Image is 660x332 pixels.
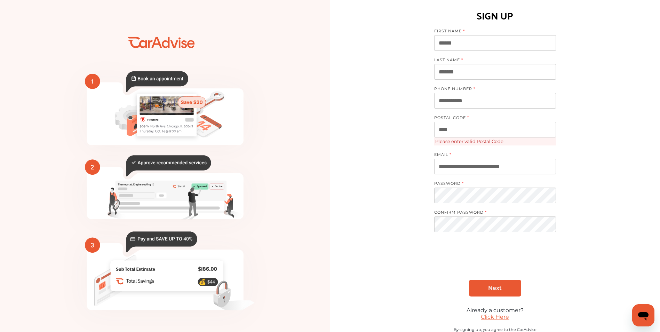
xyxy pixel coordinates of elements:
label: CONFIRM PASSWORD [434,210,549,216]
div: Already a customer? [434,307,556,314]
a: Next [469,280,521,297]
span: Please enter valid Postal Code [434,137,556,145]
label: LAST NAME [434,57,549,64]
label: PASSWORD [434,181,549,188]
label: POSTAL CODE [434,115,549,122]
span: Next [488,285,502,291]
text: 💰 [199,278,206,286]
h1: SIGN UP [477,7,513,23]
iframe: Button to launch messaging window [632,304,654,326]
label: EMAIL [434,152,549,159]
iframe: reCAPTCHA [442,247,548,275]
a: Click Here [481,314,509,320]
label: FIRST NAME [434,29,549,35]
label: PHONE NUMBER [434,86,549,93]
